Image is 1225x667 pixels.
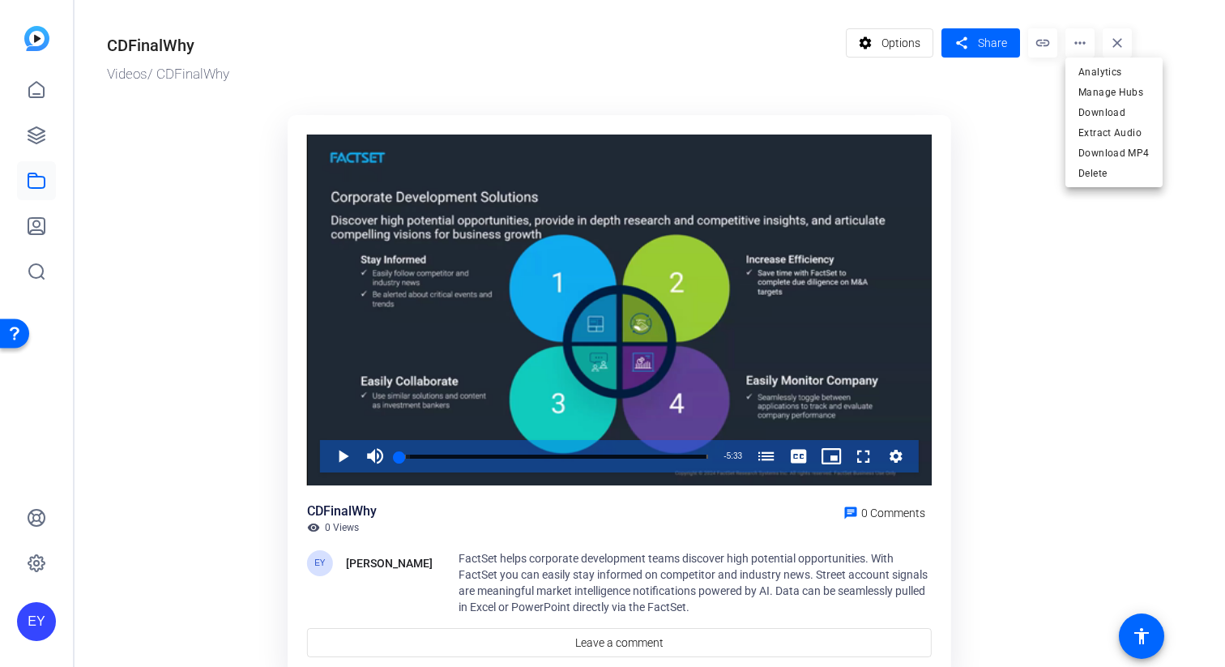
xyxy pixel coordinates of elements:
span: Delete [1078,164,1150,183]
span: Download MP4 [1078,143,1150,163]
span: Manage Hubs [1078,83,1150,102]
span: Download [1078,103,1150,122]
span: Analytics [1078,62,1150,82]
span: Extract Audio [1078,123,1150,143]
